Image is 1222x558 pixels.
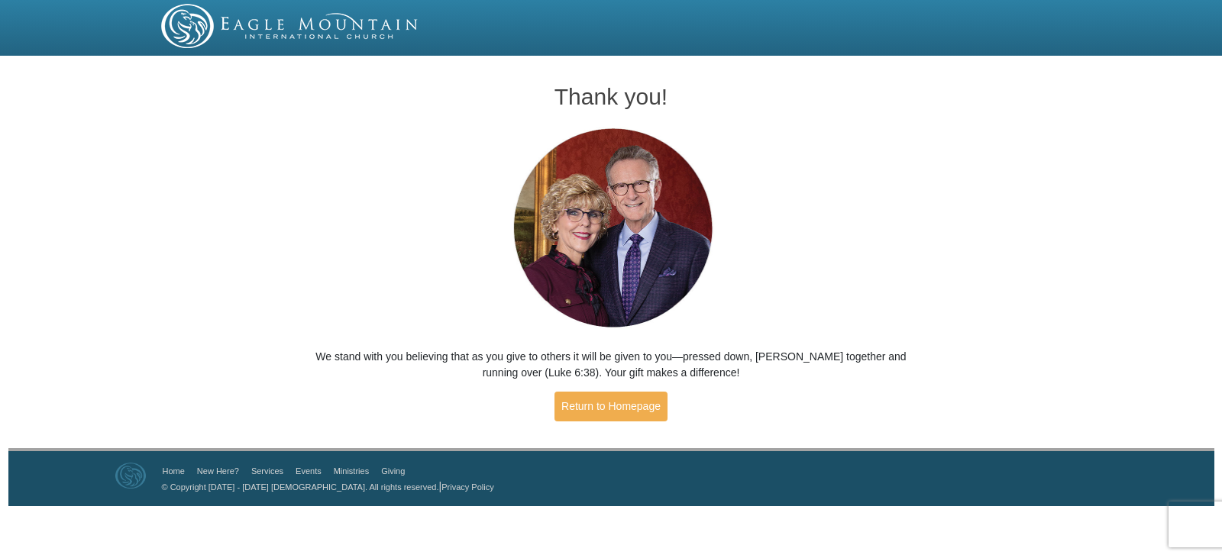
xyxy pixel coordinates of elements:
a: Ministries [334,466,369,476]
a: © Copyright [DATE] - [DATE] [DEMOGRAPHIC_DATA]. All rights reserved. [162,482,439,492]
a: New Here? [197,466,239,476]
img: Eagle Mountain International Church [115,463,146,489]
h1: Thank you! [314,84,909,109]
a: Events [296,466,322,476]
img: EMIC [161,4,419,48]
a: Home [163,466,185,476]
img: Pastors George and Terri Pearsons [499,124,724,334]
a: Privacy Policy [441,482,493,492]
p: | [157,479,494,495]
a: Return to Homepage [554,392,668,421]
p: We stand with you believing that as you give to others it will be given to you—pressed down, [PER... [314,349,909,381]
a: Giving [381,466,405,476]
a: Services [251,466,283,476]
